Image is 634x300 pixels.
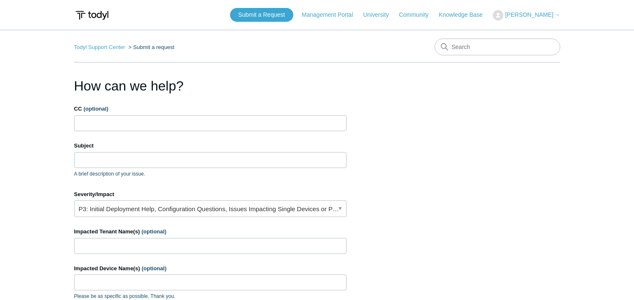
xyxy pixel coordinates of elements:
[142,265,166,272] span: (optional)
[74,105,347,113] label: CC
[302,10,361,19] a: Management Portal
[74,44,127,50] li: Todyl Support Center
[74,44,125,50] a: Todyl Support Center
[363,10,397,19] a: University
[230,8,293,22] a: Submit a Request
[83,106,108,112] span: (optional)
[74,76,347,96] h1: How can we help?
[74,228,347,236] label: Impacted Tenant Name(s)
[74,264,347,273] label: Impacted Device Name(s)
[439,10,491,19] a: Knowledge Base
[74,8,110,23] img: Todyl Support Center Help Center home page
[74,190,347,199] label: Severity/Impact
[142,228,166,235] span: (optional)
[399,10,437,19] a: Community
[505,11,553,18] span: [PERSON_NAME]
[74,170,347,178] p: A brief description of your issue.
[493,10,560,21] button: [PERSON_NAME]
[74,200,347,217] a: P3: Initial Deployment Help, Configuration Questions, Issues Impacting Single Devices or Past Out...
[74,292,347,300] p: Please be as specific as possible. Thank you.
[435,39,560,55] input: Search
[74,142,347,150] label: Subject
[127,44,174,50] li: Submit a request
